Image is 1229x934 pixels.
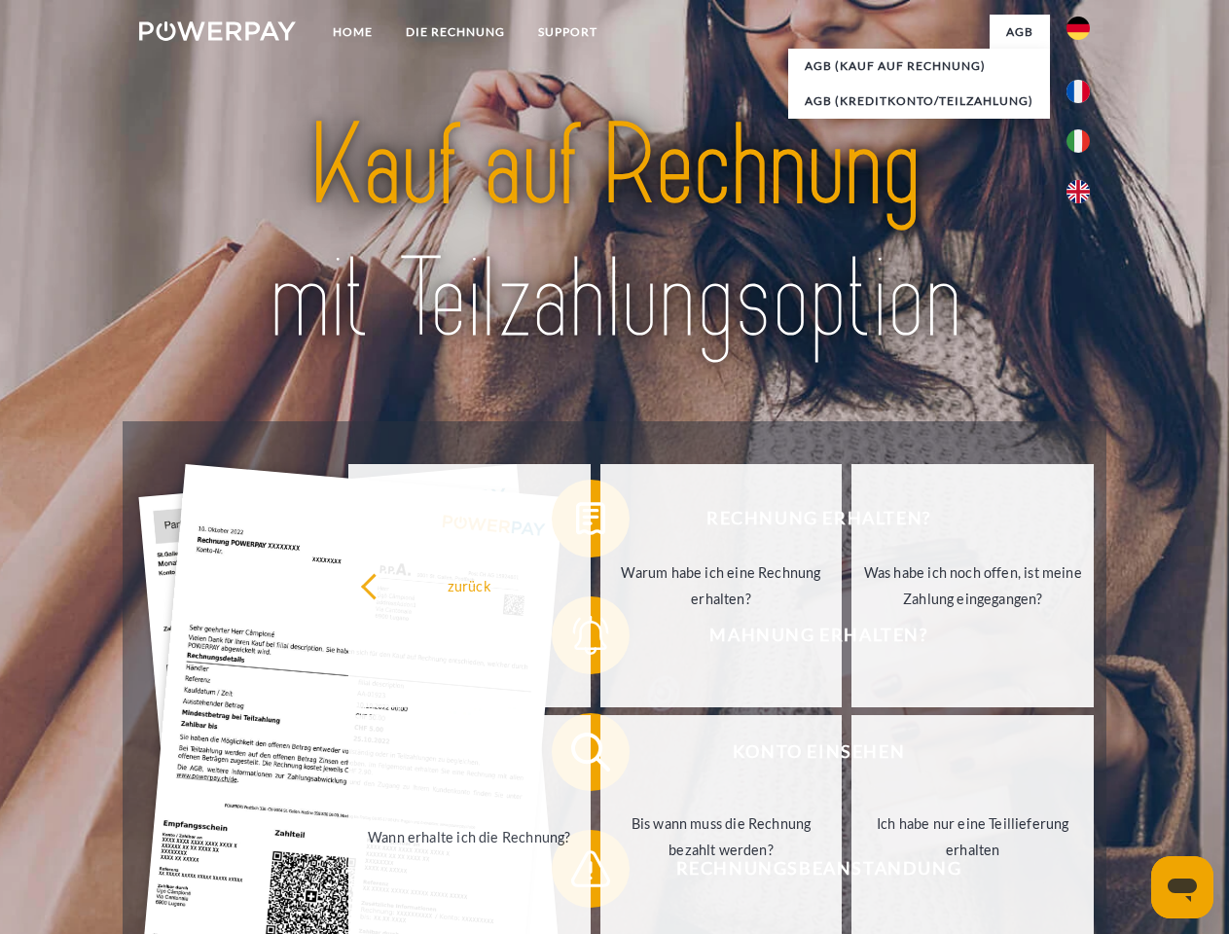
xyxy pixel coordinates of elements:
[1066,129,1090,153] img: it
[316,15,389,50] a: Home
[990,15,1050,50] a: agb
[389,15,522,50] a: DIE RECHNUNG
[360,572,579,598] div: zurück
[612,559,831,612] div: Warum habe ich eine Rechnung erhalten?
[788,49,1050,84] a: AGB (Kauf auf Rechnung)
[139,21,296,41] img: logo-powerpay-white.svg
[612,810,831,863] div: Bis wann muss die Rechnung bezahlt werden?
[1151,856,1213,918] iframe: Schaltfläche zum Öffnen des Messaging-Fensters
[788,84,1050,119] a: AGB (Kreditkonto/Teilzahlung)
[1066,17,1090,40] img: de
[863,810,1082,863] div: Ich habe nur eine Teillieferung erhalten
[186,93,1043,373] img: title-powerpay_de.svg
[522,15,614,50] a: SUPPORT
[1066,80,1090,103] img: fr
[851,464,1094,707] a: Was habe ich noch offen, ist meine Zahlung eingegangen?
[360,823,579,849] div: Wann erhalte ich die Rechnung?
[863,559,1082,612] div: Was habe ich noch offen, ist meine Zahlung eingegangen?
[1066,180,1090,203] img: en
